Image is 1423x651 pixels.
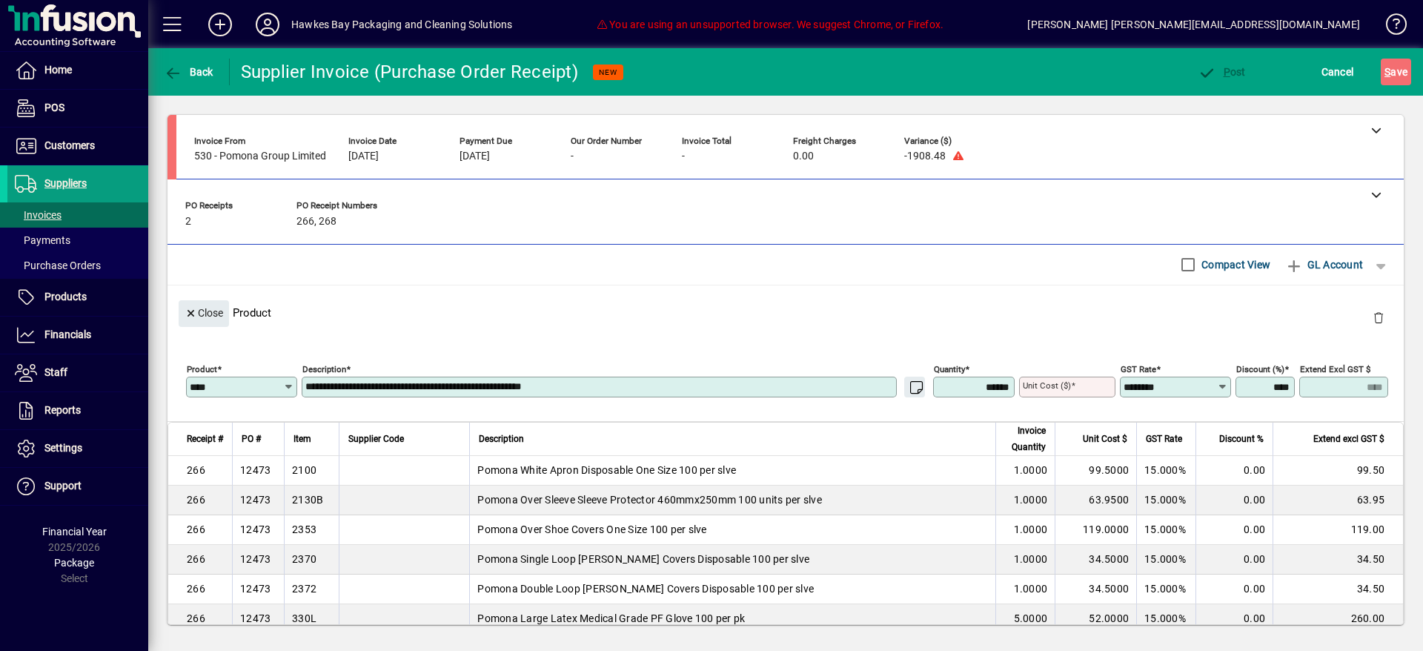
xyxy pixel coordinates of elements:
td: 1.0000 [995,456,1055,486]
div: [PERSON_NAME] [PERSON_NAME][EMAIL_ADDRESS][DOMAIN_NAME] [1027,13,1360,36]
td: 1.0000 [995,545,1055,575]
td: 0.00 [1195,575,1273,604]
span: Settings [44,442,82,454]
mat-label: Quantity [934,363,965,374]
td: 1.0000 [995,486,1055,515]
td: 12473 [232,575,284,604]
td: 99.5000 [1055,456,1136,486]
td: 34.5000 [1055,575,1136,604]
td: 12473 [232,604,284,634]
a: Reports [7,392,148,429]
td: Pomona Over Shoe Covers One Size 100 per slve [469,515,995,545]
td: 260.00 [1273,604,1403,634]
span: Support [44,480,82,492]
td: 0.00 [1195,486,1273,515]
span: Reports [44,404,81,416]
span: PO # [242,431,261,447]
span: POS [44,102,64,113]
span: 266, 268 [296,216,336,228]
span: Products [44,291,87,303]
span: Home [44,64,72,76]
div: 2100 [292,463,316,477]
a: Purchase Orders [7,253,148,278]
td: 99.50 [1273,456,1403,486]
td: 63.9500 [1055,486,1136,515]
td: 34.50 [1273,575,1403,604]
div: 2130B [292,492,323,507]
span: Close [185,301,223,325]
td: 52.0000 [1055,604,1136,634]
td: 12473 [232,545,284,575]
td: 12473 [232,515,284,545]
td: 266 [168,545,232,575]
a: Financials [7,317,148,354]
span: Financial Year [42,526,107,538]
a: Knowledge Base [1375,3,1404,51]
a: Staff [7,354,148,391]
span: Customers [44,139,95,151]
div: Supplier Invoice (Purchase Order Receipt) [241,60,578,84]
td: 266 [168,486,232,515]
span: NEW [599,67,617,77]
span: 0.00 [793,151,814,162]
span: [DATE] [348,151,379,162]
td: 15.000% [1136,575,1195,604]
td: 15.000% [1136,486,1195,515]
app-page-header-button: Delete [1361,311,1396,324]
a: Support [7,468,148,505]
span: Supplier Code [348,431,404,447]
span: Description [479,431,524,447]
button: Post [1194,59,1250,85]
button: Back [160,59,217,85]
a: POS [7,90,148,127]
a: Products [7,279,148,316]
div: 330L [292,611,316,626]
a: Home [7,52,148,89]
td: 1.0000 [995,515,1055,545]
td: 15.000% [1136,545,1195,575]
span: 530 - Pomona Group Limited [194,151,326,162]
td: Pomona Double Loop [PERSON_NAME] Covers Disposable 100 per slve [469,575,995,604]
span: Receipt # [187,431,223,447]
span: Discount % [1219,431,1264,447]
span: Suppliers [44,177,87,189]
td: 5.0000 [995,604,1055,634]
mat-label: Product [187,363,217,374]
td: 12473 [232,486,284,515]
td: Pomona Large Latex Medical Grade PF Glove 100 per pk [469,604,995,634]
td: Pomona Single Loop [PERSON_NAME] Covers Disposable 100 per slve [469,545,995,575]
mat-label: Unit Cost ($) [1023,380,1071,391]
td: 1.0000 [995,575,1055,604]
span: [DATE] [460,151,490,162]
span: Financials [44,328,91,340]
a: Invoices [7,202,148,228]
app-page-header-button: Back [148,59,230,85]
td: 266 [168,456,232,486]
span: Invoice Quantity [1005,423,1046,455]
mat-label: GST rate [1121,363,1156,374]
td: 0.00 [1195,515,1273,545]
span: - [571,151,574,162]
label: Compact View [1198,257,1270,272]
span: GST Rate [1146,431,1182,447]
span: Payments [15,234,70,246]
td: 15.000% [1136,515,1195,545]
span: Staff [44,366,67,378]
td: 12473 [232,456,284,486]
span: Invoices [15,209,62,221]
span: Back [164,66,213,78]
span: Item [293,431,311,447]
div: Product [167,285,1404,340]
div: 2353 [292,522,316,537]
a: Payments [7,228,148,253]
span: 2 [185,216,191,228]
div: 2372 [292,581,316,596]
span: Extend excl GST $ [1313,431,1384,447]
div: Hawkes Bay Packaging and Cleaning Solutions [291,13,513,36]
td: 266 [168,515,232,545]
td: 119.00 [1273,515,1403,545]
app-page-header-button: Close [175,306,233,320]
span: You are using an unsupported browser. We suggest Chrome, or Firefox. [597,19,943,30]
span: Unit Cost $ [1083,431,1127,447]
span: ost [1198,66,1246,78]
